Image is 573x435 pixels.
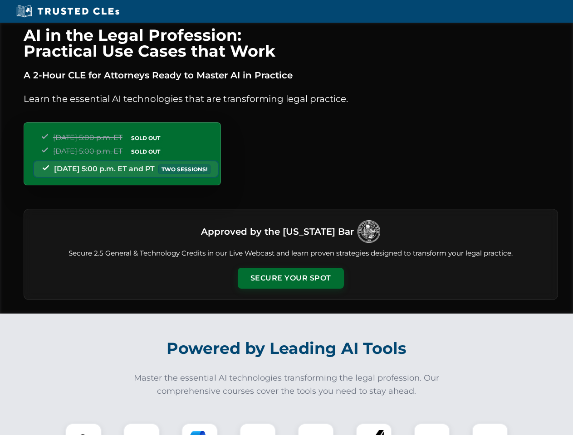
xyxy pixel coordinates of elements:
span: SOLD OUT [128,147,163,156]
img: Logo [358,220,380,243]
p: Master the essential AI technologies transforming the legal profession. Our comprehensive courses... [128,372,446,398]
img: Trusted CLEs [14,5,122,18]
button: Secure Your Spot [238,268,344,289]
h1: AI in the Legal Profession: Practical Use Cases that Work [24,27,558,59]
h3: Approved by the [US_STATE] Bar [201,223,354,240]
span: [DATE] 5:00 p.m. ET [53,133,122,142]
span: [DATE] 5:00 p.m. ET [53,147,122,155]
span: SOLD OUT [128,133,163,143]
p: Secure 2.5 General & Technology Credits in our Live Webcast and learn proven strategies designed ... [35,248,547,259]
h2: Powered by Leading AI Tools [35,333,538,364]
p: A 2-Hour CLE for Attorneys Ready to Master AI in Practice [24,68,558,82]
p: Learn the essential AI technologies that are transforming legal practice. [24,92,558,106]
